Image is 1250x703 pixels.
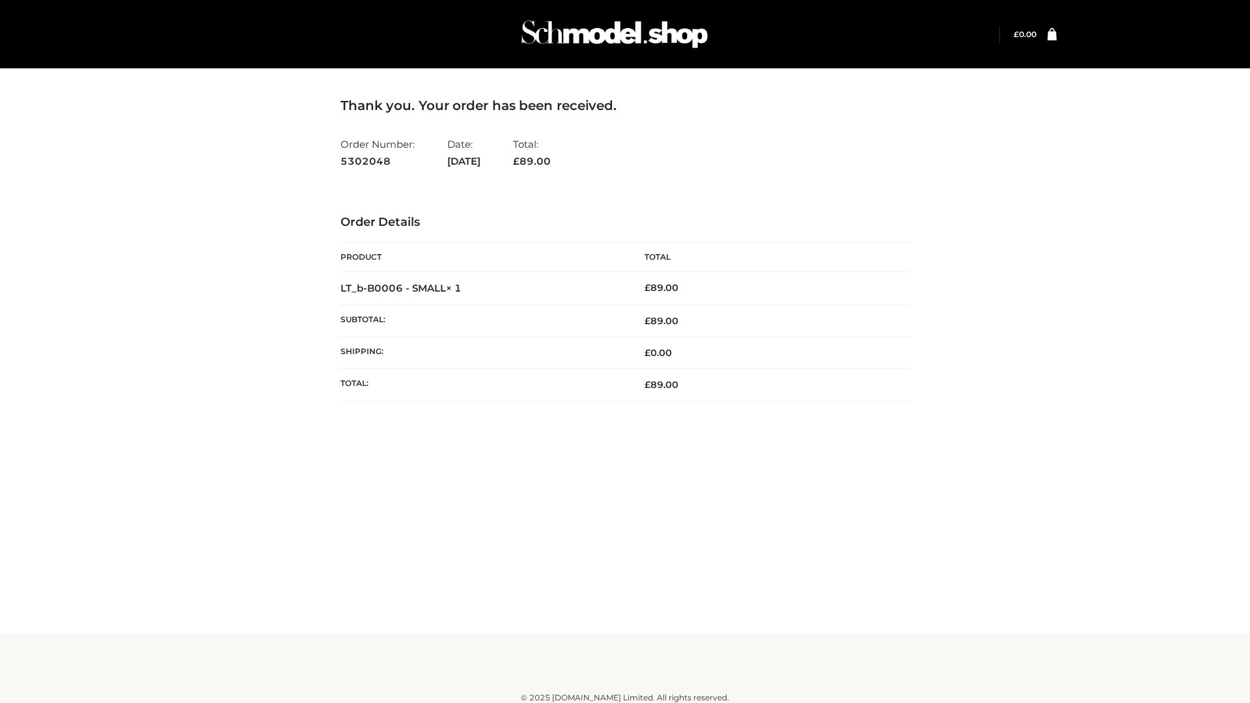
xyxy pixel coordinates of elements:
span: 89.00 [645,379,678,391]
span: £ [513,155,520,167]
th: Subtotal: [340,305,625,337]
h3: Thank you. Your order has been received. [340,98,910,113]
li: Order Number: [340,133,415,172]
a: £0.00 [1014,29,1036,39]
bdi: 0.00 [1014,29,1036,39]
strong: LT_b-B0006 - SMALL [340,282,462,294]
span: £ [645,379,650,391]
th: Total: [340,369,625,401]
th: Shipping: [340,337,625,369]
span: 89.00 [645,315,678,327]
bdi: 89.00 [645,282,678,294]
strong: × 1 [446,282,462,294]
span: £ [645,347,650,359]
span: £ [645,315,650,327]
span: £ [1014,29,1019,39]
strong: [DATE] [447,153,480,170]
span: £ [645,282,650,294]
span: 89.00 [513,155,551,167]
li: Total: [513,133,551,172]
li: Date: [447,133,480,172]
strong: 5302048 [340,153,415,170]
h3: Order Details [340,215,910,230]
bdi: 0.00 [645,347,672,359]
img: Schmodel Admin 964 [517,8,712,60]
th: Product [340,243,625,272]
th: Total [625,243,910,272]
